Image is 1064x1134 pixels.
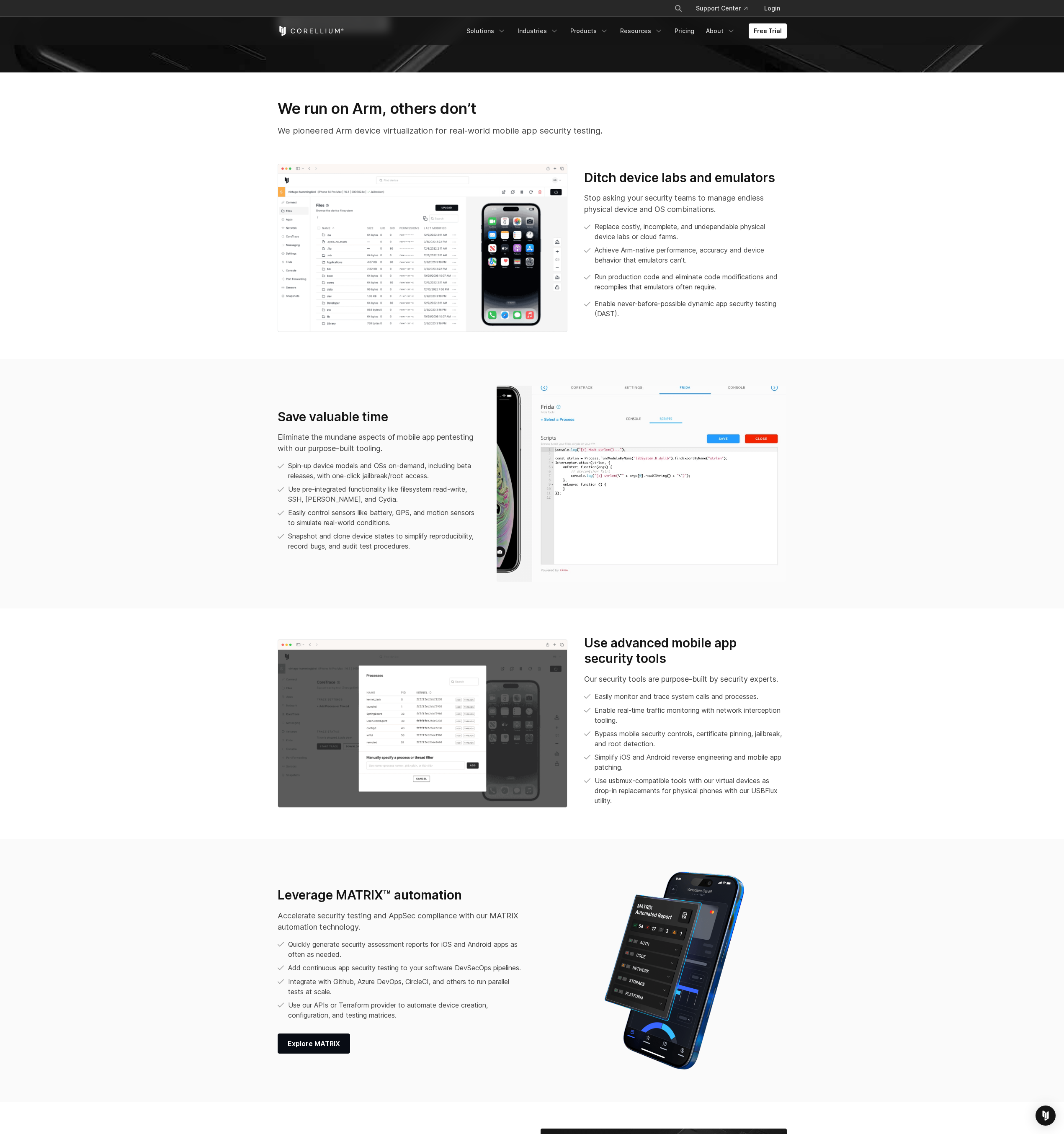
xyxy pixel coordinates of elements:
p: Spin-up device models and OSs on-demand, including beta releases, with one-click jailbreak/root a... [288,461,480,481]
p: Snapshot and clone device states to simplify reproducibility, record bugs, and audit test procedu... [288,531,480,551]
h3: Leverage MATRIX™ automation [278,887,526,903]
a: About [701,23,740,39]
p: Easily control sensors like battery, GPS, and motion sensors to simulate real-world conditions. [288,508,480,528]
a: Resources [615,23,668,39]
a: Solutions [461,23,511,39]
p: Bypass mobile security controls, certificate pinning, jailbreak, and root detection. [595,729,786,749]
p: Accelerate security testing and AppSec compliance with our MATRIX automation technology. [278,910,526,933]
a: Pricing [670,23,699,39]
img: Dynamic app security testing (DSAT); iOS pentest [278,164,568,332]
p: Eliminate the mundane aspects of mobile app pentesting with our purpose-built tooling. [278,431,480,454]
img: CoreTrace Processes in Corellium's virtual hardware platform [278,639,568,808]
p: Simplify iOS and Android reverse engineering and mobile app patching. [595,752,786,772]
a: Products [565,23,613,39]
p: Achieve Arm-native performance, accuracy and device behavior that emulators can’t. [595,245,786,265]
p: Integrate with Github, Azure DevOps, CircleCI, and others to run parallel tests at scale. [288,977,526,997]
h3: We run on Arm, others don’t [278,99,787,118]
img: Corellium MATRIX automated report on iPhone showing app vulnerability test results across securit... [584,866,764,1075]
a: Explore MATRIX [278,1033,350,1054]
div: Navigation Menu [664,1,787,16]
button: Search [671,1,686,16]
a: Corellium Home [278,26,344,36]
p: Our security tools are purpose-built by security experts. [584,673,786,685]
p: Use pre-integrated functionality like filesystem read-write, SSH, [PERSON_NAME], and Cydia. [288,484,480,504]
p: Enable never-before-possible dynamic app security testing (DAST). [595,299,786,319]
p: Replace costly, incomplete, and undependable physical device labs or cloud farms. [595,222,786,242]
h3: Ditch device labs and emulators [584,170,786,186]
a: Login [757,1,787,16]
div: Open Intercom Messenger [1036,1106,1056,1126]
p: Run production code and eliminate code modifications and recompiles that emulators often require. [595,272,786,292]
p: Stop asking your security teams to manage endless physical device and OS combinations. [584,192,786,215]
p: Easily monitor and trace system calls and processes. [595,691,758,701]
p: Enable real-time traffic monitoring with network interception tooling. [595,705,786,725]
span: Explore MATRIX [288,1039,340,1049]
li: Use our APIs or Terraform provider to automate device creation, configuration, and testing matrices. [278,1000,526,1020]
span: Use usbmux-compatible tools with our virtual devices as drop-in replacements for physical phones ... [595,776,786,806]
h3: Save valuable time [278,409,480,425]
img: Screenshot of Corellium's Frida in scripts. [497,386,787,582]
div: Navigation Menu [461,23,787,39]
h3: Use advanced mobile app security tools [584,635,786,667]
p: Quickly generate security assessment reports for iOS and Android apps as often as needed. [288,939,526,959]
a: Free Trial [749,23,787,39]
a: Support Center [689,1,754,16]
p: Add continuous app security testing to your software DevSecOps pipelines. [288,963,521,973]
a: Industries [513,23,564,39]
p: We pioneered Arm device virtualization for real-world mobile app security testing. [278,124,787,137]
